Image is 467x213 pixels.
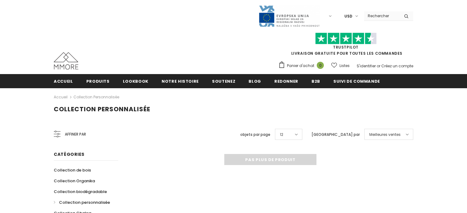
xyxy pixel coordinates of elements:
[212,78,235,84] span: soutenez
[123,78,148,84] span: Lookbook
[65,131,86,138] span: Affiner par
[339,63,350,69] span: Listes
[54,74,73,88] a: Accueil
[54,105,150,113] span: Collection personnalisée
[54,186,107,197] a: Collection biodégradable
[333,74,380,88] a: Suivi de commande
[249,74,261,88] a: Blog
[54,178,95,184] span: Collection Organika
[333,78,380,84] span: Suivi de commande
[73,94,119,100] a: Collection personnalisée
[344,13,352,19] span: USD
[331,60,350,71] a: Listes
[54,93,68,101] a: Accueil
[54,189,107,195] span: Collection biodégradable
[278,61,327,70] a: Panier d'achat 0
[54,78,73,84] span: Accueil
[287,63,314,69] span: Panier d'achat
[381,63,413,69] a: Créez un compte
[240,132,270,138] label: objets par page
[274,74,298,88] a: Redonner
[357,63,376,69] a: S'identifier
[312,74,320,88] a: B2B
[59,199,110,205] span: Collection personnalisée
[278,35,413,56] span: LIVRAISON GRATUITE POUR TOUTES LES COMMANDES
[258,13,320,18] a: Javni Razpis
[317,62,324,69] span: 0
[315,33,377,45] img: Faites confiance aux étoiles pilotes
[86,78,110,84] span: Produits
[377,63,380,69] span: or
[54,151,84,157] span: Catégories
[280,132,283,138] span: 12
[364,11,399,20] input: Search Site
[54,176,95,186] a: Collection Organika
[86,74,110,88] a: Produits
[162,78,199,84] span: Notre histoire
[162,74,199,88] a: Notre histoire
[369,132,401,138] span: Meilleures ventes
[249,78,261,84] span: Blog
[312,132,360,138] label: [GEOGRAPHIC_DATA] par
[54,167,91,173] span: Collection de bois
[54,197,110,208] a: Collection personnalisée
[212,74,235,88] a: soutenez
[123,74,148,88] a: Lookbook
[54,165,91,176] a: Collection de bois
[258,5,320,27] img: Javni Razpis
[54,52,78,69] img: Cas MMORE
[312,78,320,84] span: B2B
[274,78,298,84] span: Redonner
[333,45,359,50] a: TrustPilot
